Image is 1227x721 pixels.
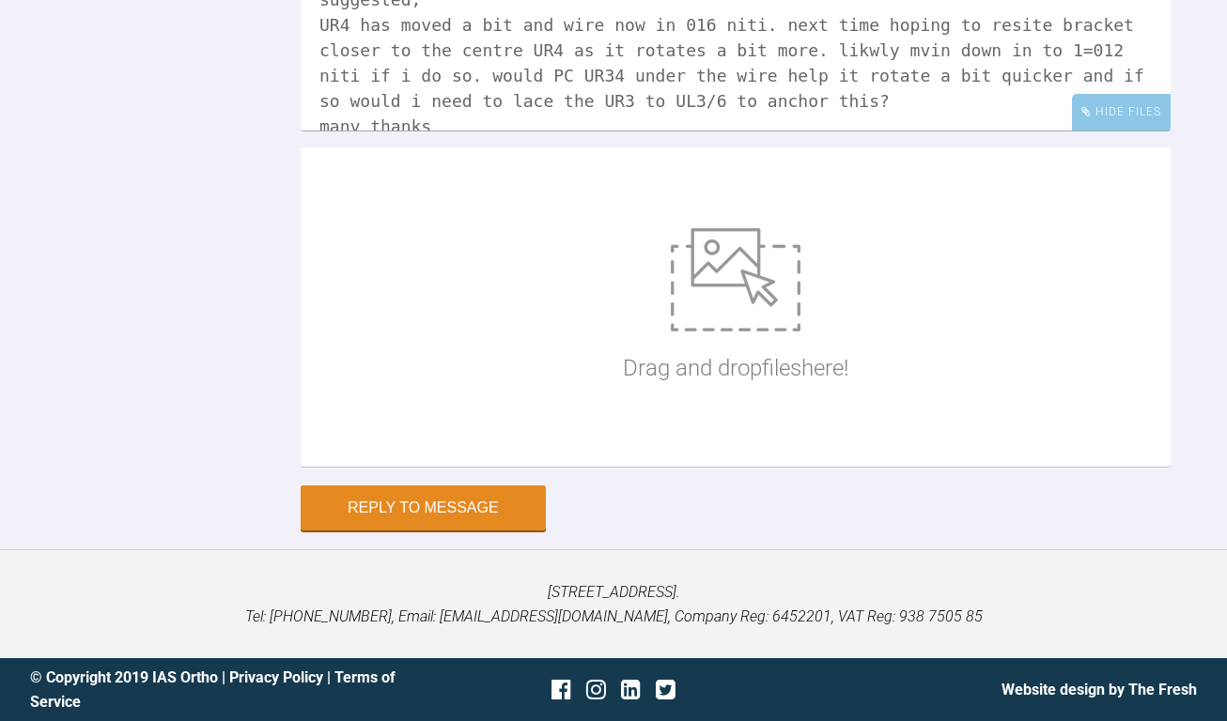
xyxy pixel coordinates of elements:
[30,666,419,713] div: © Copyright 2019 IAS Ortho | |
[30,668,396,711] a: Terms of Service
[1002,681,1197,698] a: Website design by The Fresh
[229,668,323,686] a: Privacy Policy
[1072,94,1171,130] div: Hide Files
[623,350,848,386] p: Drag and drop files here!
[301,485,546,530] button: Reply to Message
[30,580,1197,628] p: [STREET_ADDRESS]. Tel: [PHONE_NUMBER], Email: [EMAIL_ADDRESS][DOMAIN_NAME], Company Reg: 6452201,...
